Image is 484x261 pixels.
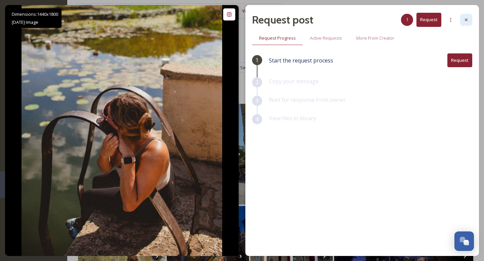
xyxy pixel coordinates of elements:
[447,53,472,67] button: Request
[255,97,258,105] span: 3
[22,5,223,256] img: There’s a certain kind of quiet you can only find in the Ozarks in the fall. • Loved exploring Eu...
[12,11,58,17] span: Dimensions: 1440 x 1800
[269,78,319,85] span: Copy your message
[259,35,296,41] span: Request Progress
[406,16,408,23] span: 1
[310,35,342,41] span: Active Requests
[252,12,313,28] h2: Request post
[269,56,333,64] span: Start the request process
[356,35,394,41] span: More From Creator
[454,231,474,251] button: Open Chat
[269,96,346,103] span: Wait for response from owner
[255,78,258,86] span: 2
[269,115,316,122] span: View files in library
[255,115,258,123] span: 4
[255,56,258,64] span: 1
[416,13,441,27] button: Request
[12,19,38,25] span: [DATE] - Image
